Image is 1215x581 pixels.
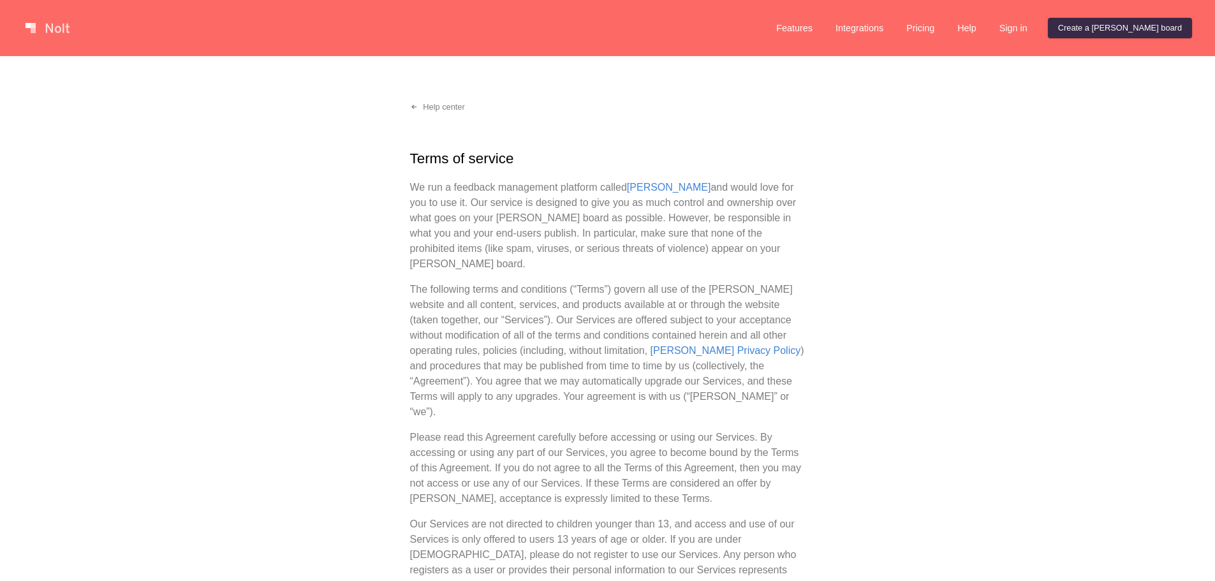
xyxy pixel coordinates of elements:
a: [PERSON_NAME] Privacy Policy [651,345,801,356]
p: We run a feedback management platform called and would love for you to use it. Our service is des... [410,180,806,272]
a: Pricing [896,18,945,38]
a: Create a [PERSON_NAME] board [1048,18,1192,38]
a: [PERSON_NAME] [627,182,711,193]
a: Features [766,18,823,38]
p: The following terms and conditions (“Terms”) govern all use of the [PERSON_NAME] website and all ... [410,282,806,420]
h1: Terms of service [410,148,806,170]
p: Please read this Agreement carefully before accessing or using our Services. By accessing or usin... [410,430,806,506]
a: Help center [400,97,475,117]
a: Sign in [989,18,1038,38]
a: Help [947,18,987,38]
a: Integrations [825,18,894,38]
